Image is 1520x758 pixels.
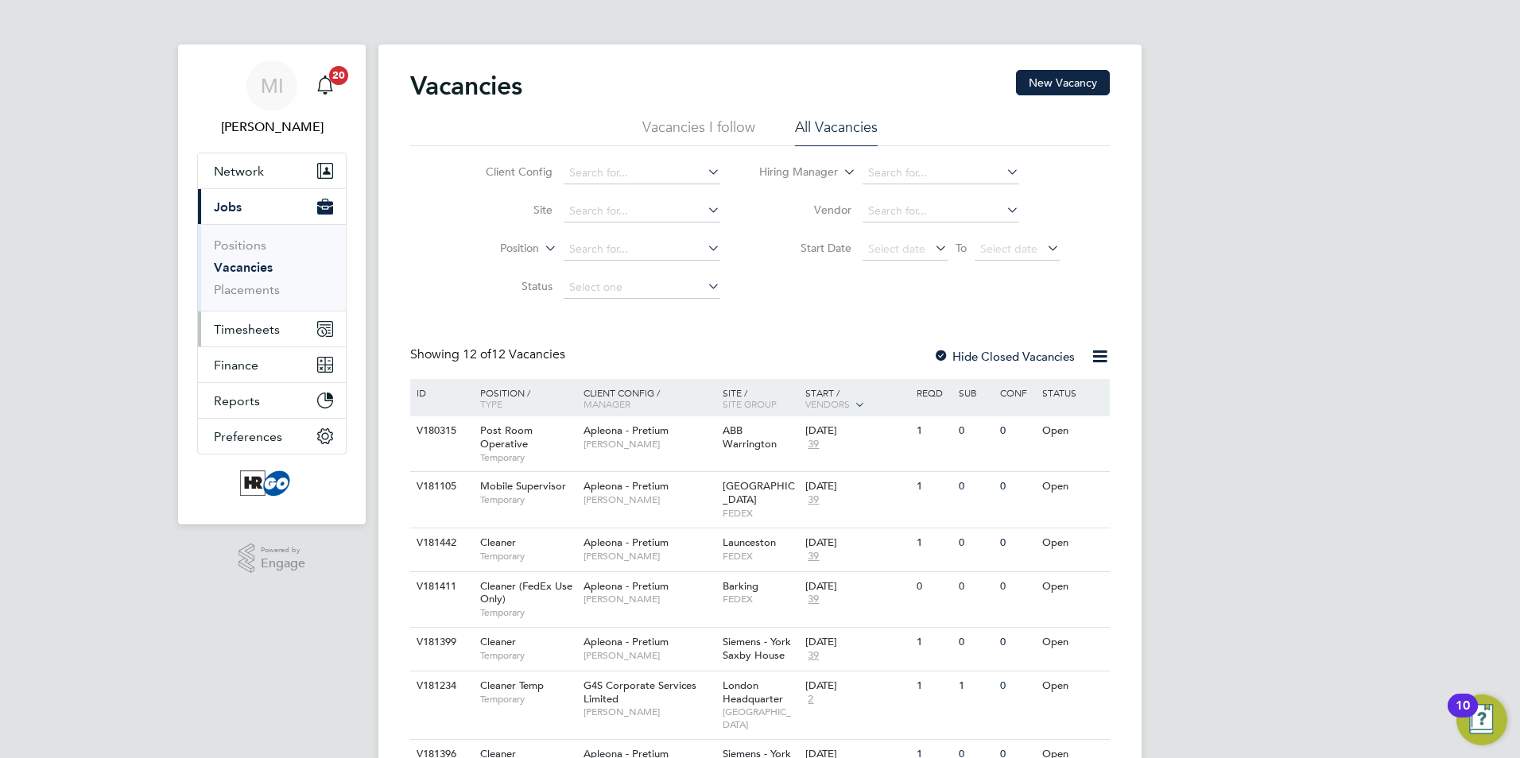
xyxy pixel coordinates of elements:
[238,543,306,574] a: Powered byEngage
[480,606,576,619] span: Temporary
[329,66,348,85] span: 20
[480,679,544,692] span: Cleaner Temp
[723,397,777,410] span: Site Group
[805,480,909,493] div: [DATE]
[413,472,468,501] div: V181105
[240,470,304,496] img: hrgoplc-logo-retina.png
[955,572,996,601] div: 0
[805,580,909,594] div: [DATE]
[584,438,715,451] span: [PERSON_NAME]
[980,242,1037,256] span: Select date
[198,347,346,382] button: Finance
[214,322,280,337] span: Timesheets
[261,75,284,96] span: MI
[261,557,305,570] span: Engage
[214,260,273,275] a: Vacancies
[197,470,347,496] a: Go to home page
[198,224,346,311] div: Jobs
[480,550,576,563] span: Temporary
[214,282,280,297] a: Placements
[746,164,838,180] label: Hiring Manager
[480,451,576,464] span: Temporary
[198,419,346,454] button: Preferences
[463,346,491,362] span: 12 of
[1038,472,1107,501] div: Open
[584,397,630,410] span: Manager
[955,379,996,406] div: Sub
[913,628,954,657] div: 1
[413,628,468,657] div: V181399
[805,593,821,606] span: 39
[951,238,971,258] span: To
[198,153,346,188] button: Network
[913,671,954,701] div: 1
[413,416,468,446] div: V180315
[197,118,347,137] span: Michelle Ings
[913,379,954,406] div: Reqd
[564,277,720,299] input: Select one
[996,572,1037,601] div: 0
[584,679,696,706] span: G4S Corporate Services Limited
[480,423,533,451] span: Post Room Operative
[805,550,821,563] span: 39
[461,279,553,293] label: Status
[214,393,260,408] span: Reports
[723,507,798,520] span: FEDEX
[584,706,715,718] span: [PERSON_NAME]
[955,671,996,701] div: 1
[723,679,783,706] span: London Headquarter
[480,493,576,506] span: Temporary
[913,528,954,558] div: 1
[480,635,516,648] span: Cleaner
[1038,379,1107,406] div: Status
[723,536,776,549] span: Launceston
[214,199,242,215] span: Jobs
[480,649,576,662] span: Temporary
[463,346,565,362] span: 12 Vacancies
[723,479,795,506] span: [GEOGRAPHIC_DATA]
[413,572,468,601] div: V181411
[480,536,516,549] span: Cleaner
[719,379,802,417] div: Site /
[955,416,996,446] div: 0
[584,649,715,662] span: [PERSON_NAME]
[564,162,720,184] input: Search for...
[723,635,791,662] span: Siemens - York Saxby House
[584,579,669,593] span: Apleona - Pretium
[584,479,669,493] span: Apleona - Pretium
[955,628,996,657] div: 0
[805,438,821,451] span: 39
[178,44,366,524] nav: Main navigation
[805,424,909,438] div: [DATE]
[309,60,341,111] a: 20
[448,241,539,257] label: Position
[1038,416,1107,446] div: Open
[642,118,755,146] li: Vacancies I follow
[868,242,925,256] span: Select date
[214,429,282,444] span: Preferences
[564,200,720,222] input: Search for...
[760,241,851,255] label: Start Date
[996,671,1037,701] div: 0
[996,472,1037,501] div: 0
[955,528,996,558] div: 0
[996,628,1037,657] div: 0
[1038,528,1107,558] div: Open
[805,493,821,507] span: 39
[584,593,715,605] span: [PERSON_NAME]
[996,528,1037,558] div: 0
[795,118,878,146] li: All Vacancies
[1456,694,1507,745] button: Open Resource Center, 10 new notifications
[933,349,1075,364] label: Hide Closed Vacancies
[410,346,568,363] div: Showing
[723,593,798,605] span: FEDEX
[480,579,572,606] span: Cleaner (FedEx Use Only)
[413,671,468,701] div: V181234
[913,572,954,601] div: 0
[955,472,996,501] div: 0
[214,238,266,253] a: Positions
[1016,70,1110,95] button: New Vacancy
[564,238,720,261] input: Search for...
[480,397,502,410] span: Type
[580,379,719,417] div: Client Config /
